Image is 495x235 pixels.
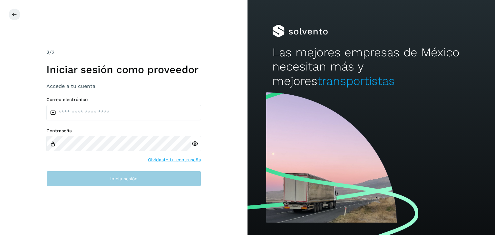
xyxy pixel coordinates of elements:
[46,83,201,89] h3: Accede a tu cuenta
[148,156,201,163] a: Olvidaste tu contraseña
[272,45,470,88] h2: Las mejores empresas de México necesitan más y mejores
[46,171,201,186] button: Inicia sesión
[46,128,201,134] label: Contraseña
[46,49,49,55] span: 2
[46,97,201,102] label: Correo electrónico
[110,176,138,181] span: Inicia sesión
[46,49,201,56] div: /2
[317,74,395,88] span: transportistas
[46,63,201,76] h1: Iniciar sesión como proveedor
